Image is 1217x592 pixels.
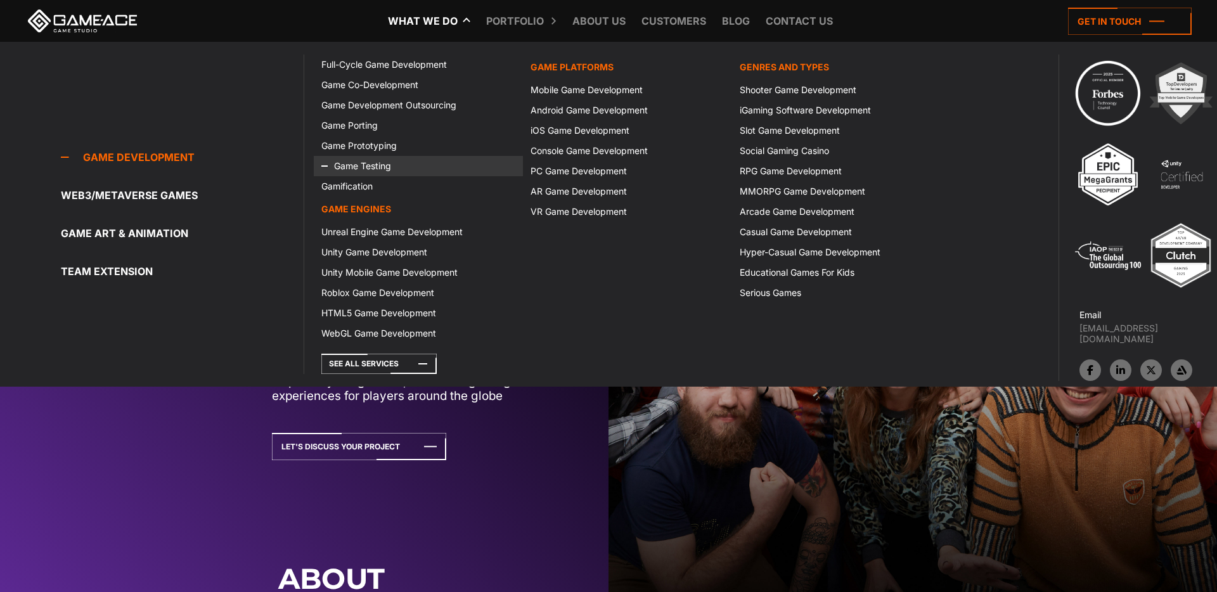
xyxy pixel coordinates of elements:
[732,181,941,202] a: MMORPG Game Development
[1073,139,1143,209] img: 3
[1079,323,1217,344] a: [EMAIL_ADDRESS][DOMAIN_NAME]
[61,259,304,284] a: Team Extension
[61,221,304,246] a: Game Art & Animation
[314,75,523,95] a: Game Co-Development
[314,196,523,222] a: Game Engines
[1068,8,1192,35] a: Get in touch
[314,303,523,323] a: HTML5 Game Development
[61,145,304,170] a: Game development
[732,80,941,100] a: Shooter Game Development
[314,136,523,156] a: Game Prototyping
[523,100,732,120] a: Android Game Development
[523,80,732,100] a: Mobile Game Development
[523,55,732,80] a: Game platforms
[272,374,572,404] p: Inspired by imagination, we create gaming experiences for players around the globe
[1079,309,1101,320] strong: Email
[1146,221,1216,290] img: Top ar vr development company gaming 2025 game ace
[732,242,941,262] a: Hyper-Casual Game Development
[272,433,446,460] a: Let's Discuss Your Project
[61,183,304,208] a: Web3/Metaverse Games
[732,55,941,80] a: Genres and Types
[1073,58,1143,128] img: Technology council badge program ace 2025 game ace
[523,181,732,202] a: AR Game Development
[314,242,523,262] a: Unity Game Development
[314,55,523,75] a: Full-Cycle Game Development
[1146,58,1216,128] img: 2
[732,222,941,242] a: Casual Game Development
[321,354,437,374] a: See All Services
[314,156,523,176] a: Game Testing
[732,202,941,222] a: Arcade Game Development
[314,283,523,303] a: Roblox Game Development
[732,120,941,141] a: Slot Game Development
[732,161,941,181] a: RPG Game Development
[314,115,523,136] a: Game Porting
[523,161,732,181] a: PC Game Development
[1147,139,1216,209] img: 4
[523,141,732,161] a: Console Game Development
[314,95,523,115] a: Game Development Outsourcing
[1073,221,1143,290] img: 5
[732,283,941,303] a: Serious Games
[732,141,941,161] a: Social Gaming Casino
[314,176,523,196] a: Gamification
[732,262,941,283] a: Educational Games For Kids
[314,222,523,242] a: Unreal Engine Game Development
[523,120,732,141] a: iOS Game Development
[732,100,941,120] a: iGaming Software Development
[314,323,523,344] a: WebGL Game Development
[314,262,523,283] a: Unity Mobile Game Development
[523,202,732,222] a: VR Game Development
